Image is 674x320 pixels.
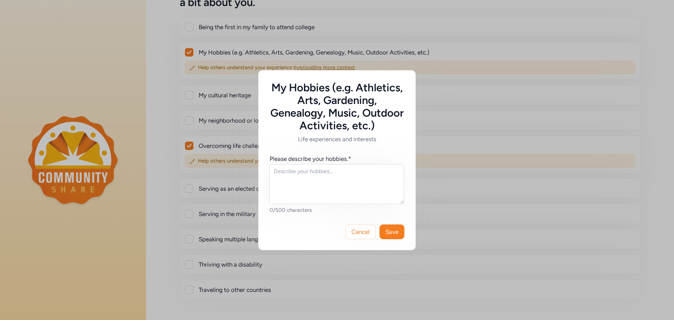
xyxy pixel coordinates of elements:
button: Cancel [345,224,376,239]
span: 0/500 characters [270,207,312,213]
h6: Life experiences and interests [270,135,404,143]
span: Cancel [351,228,370,236]
div: Please describe your hobbies.* [270,155,351,163]
button: Save [379,224,404,239]
span: Save [385,228,398,236]
h5: My Hobbies (e.g. Athletics, Arts, Gardening, Genealogy, Music, Outdoor Activities, etc.) [270,81,404,132]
